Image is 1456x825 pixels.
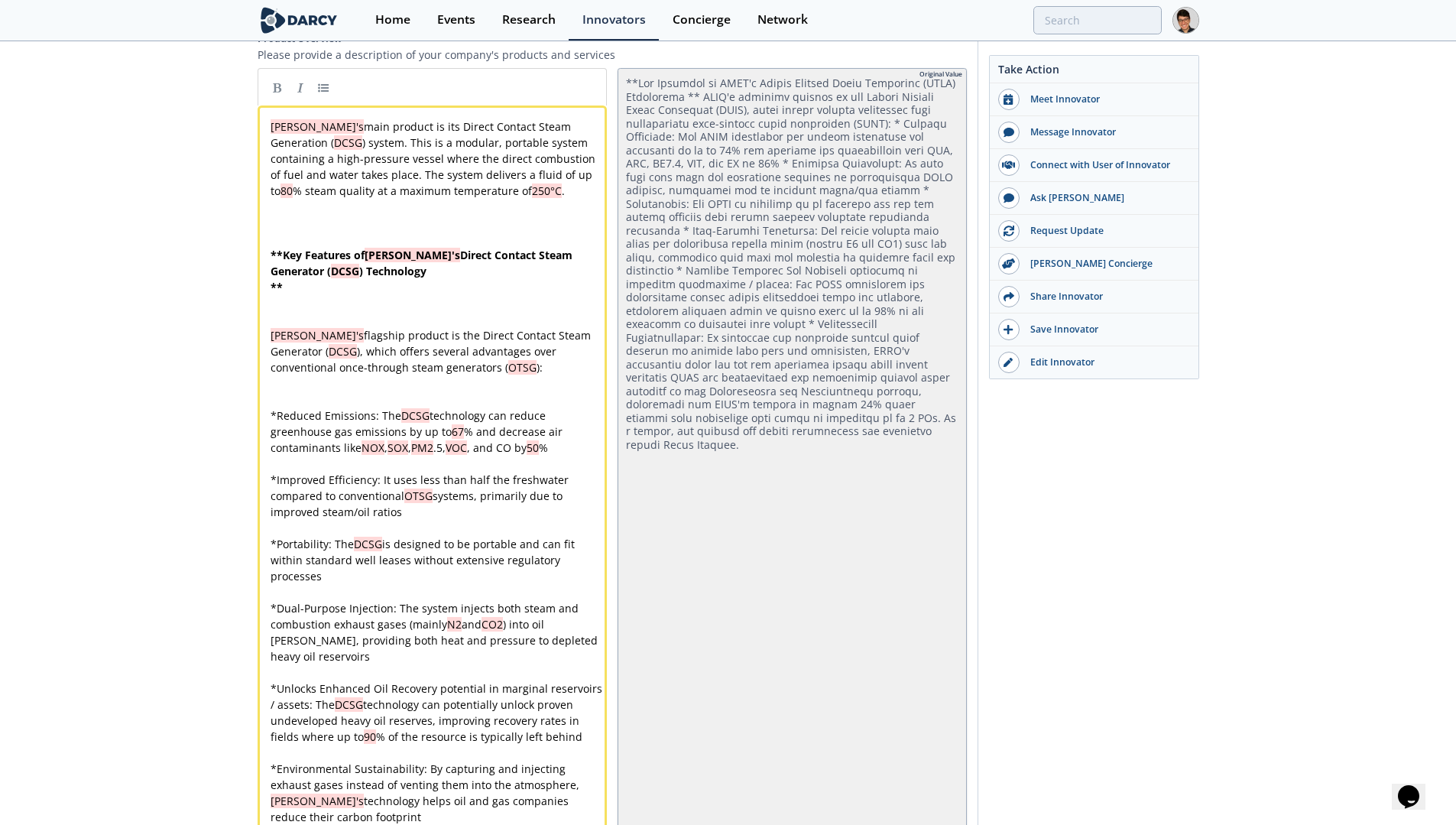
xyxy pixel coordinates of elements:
span: [PERSON_NAME]'s [271,794,364,808]
span: SOX [388,440,408,455]
div: [PERSON_NAME] Concierge [1020,257,1191,271]
span: DCSG [401,408,430,423]
span: VOC [446,440,467,455]
span: DCSG [354,537,382,551]
a: Generic List (Cmd-L) [312,76,335,99]
span: OTSG [404,489,433,503]
span: ) into oil [PERSON_NAME], providing both heat and pressure to depleted heavy oil reservoirs [271,617,601,664]
span: Portability: The [277,537,354,551]
span: Key Features of [283,248,365,262]
span: , [408,440,411,455]
span: [PERSON_NAME]'s [271,328,364,343]
span: 250°C [532,184,562,198]
img: Profile [1172,7,1199,34]
span: 90 [364,729,376,744]
span: NOX [362,440,384,455]
span: systems, primarily due to improved steam/oil ratios [271,489,566,519]
div: Connect with User of Innovator [1020,158,1191,172]
span: flagship product is the Direct Contact Steam Generator ( ), which offers several advantages over ... [271,328,594,375]
span: DCSG [335,697,363,712]
span: 50 [527,440,539,455]
span: DCSG [329,344,357,359]
span: , [384,440,388,455]
div: Meet Innovator [1020,93,1191,106]
span: 80 [280,184,293,198]
span: Environmental Sustainability: By capturing and injecting exhaust gases instead of venting them in... [271,762,579,792]
div: Concierge [673,14,731,26]
div: Original Value [919,70,962,80]
span: .5, [433,440,446,455]
p: Please provide a description of your company's products and services [258,47,967,63]
span: Direct Contact Steam Generator ( [271,248,576,278]
div: Edit Innovator [1020,356,1191,369]
span: % and decrease air contaminants like [271,424,566,455]
div: Research [502,14,556,26]
span: PM2 [411,440,433,455]
span: main product is its Direct Contact Steam Generation ( ) system. This is a modular, portable syste... [271,119,598,198]
span: ) Technology [359,264,426,278]
span: 67 [452,424,464,439]
img: logo-wide.svg [258,7,341,34]
span: Unlocks Enhanced Oil Recovery potential in marginal reservoirs / assets: The [271,681,605,712]
span: % of the resource is typically left behind [376,729,582,744]
div: Share Innovator [1020,290,1191,304]
span: Improved Efficiency: It uses less than half the freshwater compared to conventional [271,473,572,503]
span: is designed to be portable and can fit within standard well leases without extensive regulatory p... [271,537,578,583]
span: [PERSON_NAME]'s [271,119,364,134]
span: DCSG [334,135,362,150]
span: N2 [447,617,462,632]
span: Dual-Purpose Injection: The system injects both steam and combustion exhaust gases (mainly [271,601,582,632]
div: Save Innovator [1020,323,1191,336]
span: [PERSON_NAME]'s [365,248,460,262]
div: Events [437,14,475,26]
span: technology helps oil and gas companies reduce their carbon footprint [271,794,572,824]
span: technology can potentially unlock proven undeveloped heavy oil reserves, improving recovery rates... [271,697,582,744]
span: DCSG [331,264,359,278]
a: Bold (Cmd-B) [266,76,289,99]
a: Edit Innovator [990,346,1198,378]
iframe: chat widget [1392,764,1441,810]
input: Advanced Search [1033,6,1162,34]
div: Take Action [990,61,1198,83]
button: Save Innovator [990,313,1198,346]
div: Innovators [582,14,646,26]
span: and [462,617,482,632]
div: Network [757,14,808,26]
div: Ask [PERSON_NAME] [1020,191,1191,205]
span: % [539,440,548,455]
span: CO2 [482,617,503,632]
span: Reduced Emissions: The [277,408,401,423]
div: Request Update [1020,224,1191,238]
div: Message Innovator [1020,125,1191,139]
span: technology can reduce greenhouse gas emissions by up to [271,408,549,439]
span: , and CO by [467,440,527,455]
div: Home [375,14,410,26]
a: Italic (Cmd-I) [289,76,312,99]
span: OTSG [508,360,537,375]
